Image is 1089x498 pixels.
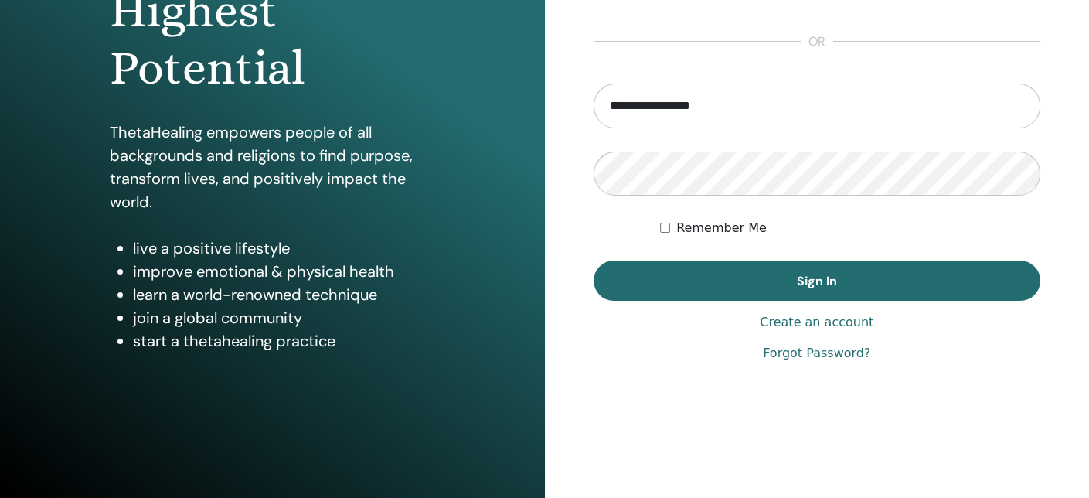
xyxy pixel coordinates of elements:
[133,237,434,260] li: live a positive lifestyle
[594,261,1041,301] button: Sign In
[797,273,837,289] span: Sign In
[133,306,434,329] li: join a global community
[133,260,434,283] li: improve emotional & physical health
[660,219,1040,237] div: Keep me authenticated indefinitely or until I manually logout
[133,329,434,353] li: start a thetahealing practice
[801,32,833,51] span: or
[676,219,767,237] label: Remember Me
[110,121,434,213] p: ThetaHealing empowers people of all backgrounds and religions to find purpose, transform lives, a...
[133,283,434,306] li: learn a world-renowned technique
[760,313,873,332] a: Create an account
[763,344,870,363] a: Forgot Password?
